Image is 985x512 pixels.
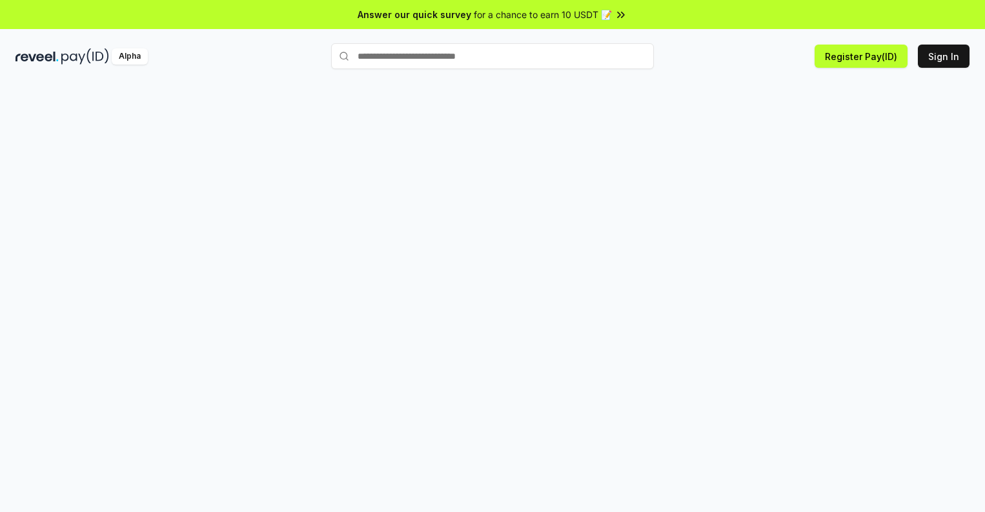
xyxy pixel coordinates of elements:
[112,48,148,65] div: Alpha
[358,8,471,21] span: Answer our quick survey
[61,48,109,65] img: pay_id
[918,45,970,68] button: Sign In
[474,8,612,21] span: for a chance to earn 10 USDT 📝
[15,48,59,65] img: reveel_dark
[815,45,908,68] button: Register Pay(ID)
